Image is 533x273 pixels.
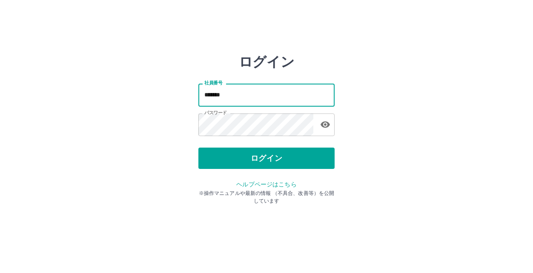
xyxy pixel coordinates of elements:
a: ヘルプページはこちら [236,181,296,188]
button: ログイン [198,148,335,169]
label: パスワード [204,110,227,116]
p: ※操作マニュアルや最新の情報 （不具合、改善等）を公開しています [198,189,335,205]
h2: ログイン [239,54,295,70]
label: 社員番号 [204,80,222,86]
